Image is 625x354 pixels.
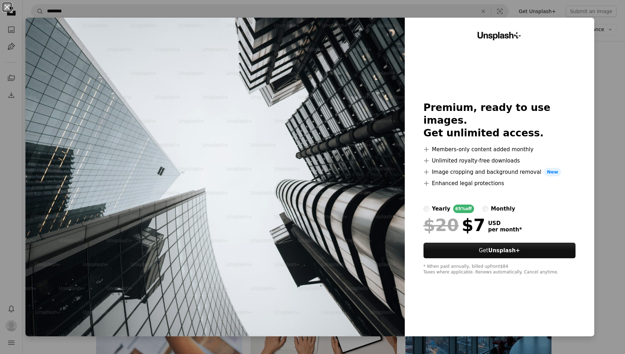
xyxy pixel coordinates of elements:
[488,220,522,226] span: USD
[424,216,459,234] span: $20
[432,205,450,213] div: yearly
[424,243,576,258] a: GetUnsplash+
[424,157,576,165] li: Unlimited royalty-free downloads
[488,226,522,233] span: per month *
[424,216,485,234] div: $7
[424,168,576,176] li: Image cropping and background removal
[424,145,576,154] li: Members-only content added monthly
[424,179,576,188] li: Enhanced legal protections
[483,206,488,212] input: monthly
[424,101,576,140] h2: Premium, ready to use images. Get unlimited access.
[453,205,474,213] div: 65% off
[544,168,561,176] span: New
[424,264,576,275] div: * When paid annually, billed upfront $84 Taxes where applicable. Renews automatically. Cancel any...
[488,247,520,254] strong: Unsplash+
[491,205,515,213] div: monthly
[424,206,429,212] input: yearly65%off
